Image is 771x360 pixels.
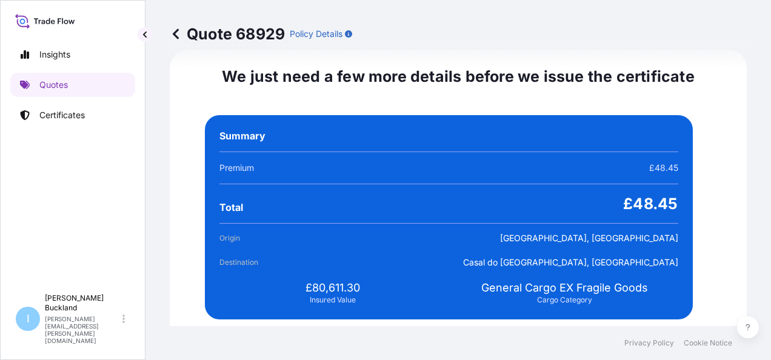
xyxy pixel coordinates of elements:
p: Policy Details [290,28,342,40]
span: Total [219,201,243,213]
span: Cargo Category [537,295,592,305]
span: £80,611.30 [305,281,360,295]
p: [PERSON_NAME] Buckland [45,293,120,313]
span: Summary [219,130,265,142]
p: Certificates [39,109,85,121]
span: General Cargo EX Fragile Goods [481,281,648,295]
a: Certificates [10,103,135,127]
span: Casal do [GEOGRAPHIC_DATA], [GEOGRAPHIC_DATA] [463,256,678,268]
span: Insured Value [310,295,356,305]
span: We just need a few more details before we issue the certificate [222,67,695,86]
a: Quotes [10,73,135,97]
p: Quotes [39,79,68,91]
span: £48.45 [649,162,678,174]
span: [GEOGRAPHIC_DATA], [GEOGRAPHIC_DATA] [500,232,678,244]
span: Premium [219,162,254,174]
span: I [27,313,30,325]
a: Insights [10,42,135,67]
span: £48.45 [623,194,678,213]
p: Insights [39,48,70,61]
p: [PERSON_NAME][EMAIL_ADDRESS][PERSON_NAME][DOMAIN_NAME] [45,315,120,344]
p: Quote 68929 [170,24,285,44]
a: Cookie Notice [684,338,732,348]
span: Origin [219,232,287,244]
a: Privacy Policy [624,338,674,348]
span: Destination [219,256,287,268]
